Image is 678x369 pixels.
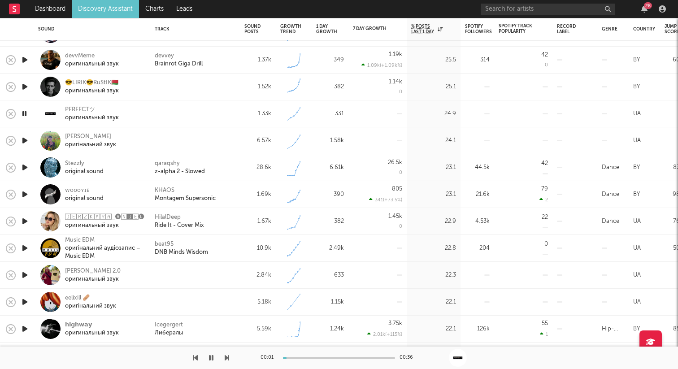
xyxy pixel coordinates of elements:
[465,216,490,227] div: 4.53k
[541,52,548,58] div: 42
[65,302,116,310] div: оригінальний звук
[411,297,456,308] div: 22.1
[400,352,417,363] div: 00:36
[65,79,119,95] a: 😎LIRIK😎RuStIK🇧🇾оригинальный звук
[244,297,271,308] div: 5.18k
[541,186,548,192] div: 79
[155,160,180,168] a: qaraqshy
[367,331,402,337] div: 2.01k ( +115 % )
[316,270,344,281] div: 633
[633,324,640,334] div: BY
[465,189,490,200] div: 21.6k
[155,26,231,32] div: Track
[316,297,344,308] div: 1.15k
[633,297,641,308] div: UA
[244,135,271,146] div: 6.57k
[411,55,456,65] div: 25.5
[155,321,183,329] a: Icegergert
[544,241,548,247] div: 0
[244,189,271,200] div: 1.69k
[411,135,456,146] div: 24.1
[633,216,641,227] div: UA
[633,55,640,65] div: BY
[155,329,183,337] a: Либералы
[644,2,652,9] div: 28
[633,82,640,92] div: BY
[65,267,121,275] div: [PERSON_NAME] 2.0
[155,213,181,221] a: HilalDeep
[155,248,208,256] a: DNB Minds Wisdom
[244,216,271,227] div: 1.67k
[155,195,216,203] a: Montagem Supersonic
[411,243,456,254] div: 22.8
[65,294,116,310] a: eelixill 🩹оригінальний звук
[557,24,579,35] div: Record Label
[411,324,456,334] div: 22.1
[316,24,337,35] div: 1 Day Growth
[65,195,104,203] div: original sound
[316,109,344,119] div: 331
[155,60,203,68] div: Brainrot Giga Drill
[65,106,119,114] div: PERFECTツ
[316,55,344,65] div: 349
[633,189,640,200] div: BY
[155,168,205,176] a: z-alpha 2 - Slowed
[465,324,490,334] div: 126k
[481,4,615,15] input: Search for artists
[399,170,402,175] div: 0
[465,24,492,35] div: Spotify Followers
[411,109,456,119] div: 24.9
[602,26,617,32] div: Genre
[602,324,624,334] div: Hip-Hop/Rap
[542,321,548,326] div: 55
[316,243,344,254] div: 2.49k
[65,52,119,60] div: devvMeme
[316,82,344,92] div: 382
[411,82,456,92] div: 25.1
[465,55,490,65] div: 314
[65,114,119,122] div: оригинальный звук
[65,275,121,283] div: оригинальный звук
[244,24,261,35] div: Sound Posts
[465,243,490,254] div: 204
[65,329,119,337] div: оригинальный звук
[633,26,655,32] div: Country
[316,162,344,173] div: 6.61k
[399,90,402,95] div: 0
[388,321,402,326] div: 3.75k
[65,168,104,176] div: original sound
[65,236,143,244] div: Music EDM
[155,52,174,60] a: devvey
[411,162,456,173] div: 23.1
[389,79,402,85] div: 1.14k
[641,5,648,13] button: 28
[633,270,641,281] div: UA
[633,243,641,254] div: UA
[65,187,104,203] a: ᴡᴏᴏᴏʏɪᴇoriginal sound
[389,52,402,57] div: 1.19k
[399,224,402,229] div: 0
[65,141,116,149] div: оригінальний звук
[540,331,548,337] div: 1
[316,324,344,334] div: 1.24k
[65,52,119,68] a: devvMemeоригинальный звук
[541,161,548,166] div: 42
[633,162,640,173] div: BY
[244,270,271,281] div: 2.84k
[633,109,641,119] div: UA
[65,294,116,302] div: eelixill 🩹
[633,135,641,146] div: UA
[244,162,271,173] div: 28.6k
[65,79,119,87] div: 😎LIRIK😎RuStIK🇧🇾
[542,214,548,220] div: 22
[244,109,271,119] div: 1.33k
[545,63,548,68] div: 0
[369,197,402,203] div: 341 ( +73.5 % )
[244,82,271,92] div: 1.52k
